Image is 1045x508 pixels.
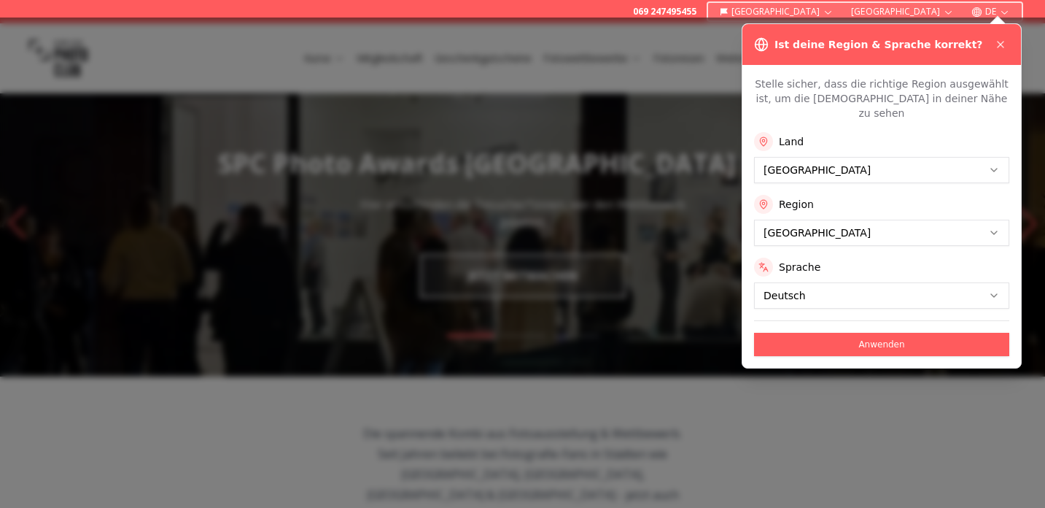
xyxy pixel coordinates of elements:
h3: Ist deine Region & Sprache korrekt? [774,37,982,52]
p: Stelle sicher, dass die richtige Region ausgewählt ist, um die [DEMOGRAPHIC_DATA] in deiner Nähe ... [754,77,1009,120]
label: Sprache [779,260,820,274]
button: [GEOGRAPHIC_DATA] [845,3,960,20]
label: Region [779,197,814,212]
button: Anwenden [754,333,1009,356]
a: 069 247495455 [633,6,696,18]
label: Land [779,134,804,149]
button: DE [966,3,1016,20]
button: [GEOGRAPHIC_DATA] [714,3,840,20]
